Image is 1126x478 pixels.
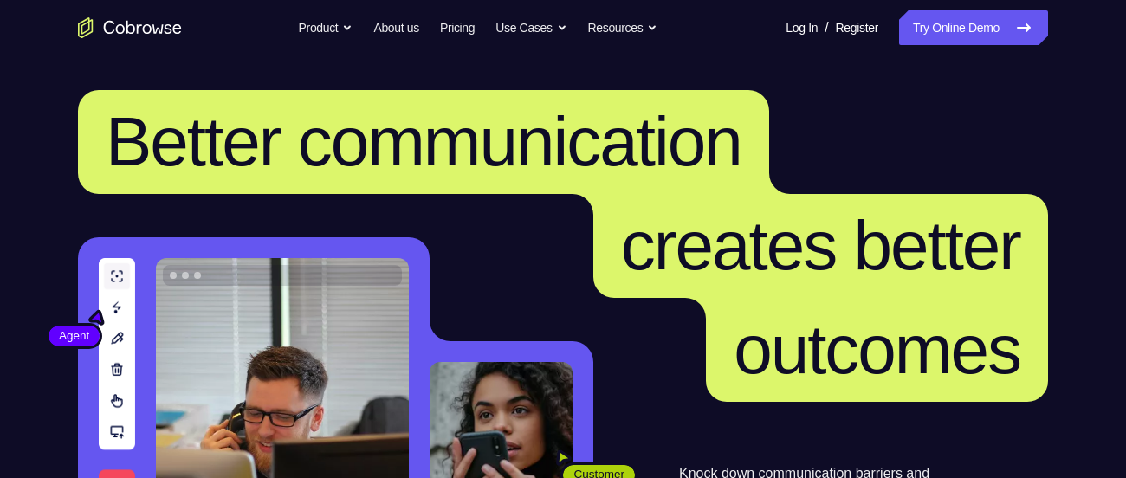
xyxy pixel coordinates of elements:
[78,17,182,38] a: Go to the home page
[825,17,828,38] span: /
[588,10,658,45] button: Resources
[621,207,1020,284] span: creates better
[495,10,566,45] button: Use Cases
[106,103,741,180] span: Better communication
[899,10,1048,45] a: Try Online Demo
[299,10,353,45] button: Product
[373,10,418,45] a: About us
[786,10,818,45] a: Log In
[836,10,878,45] a: Register
[440,10,475,45] a: Pricing
[734,311,1020,388] span: outcomes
